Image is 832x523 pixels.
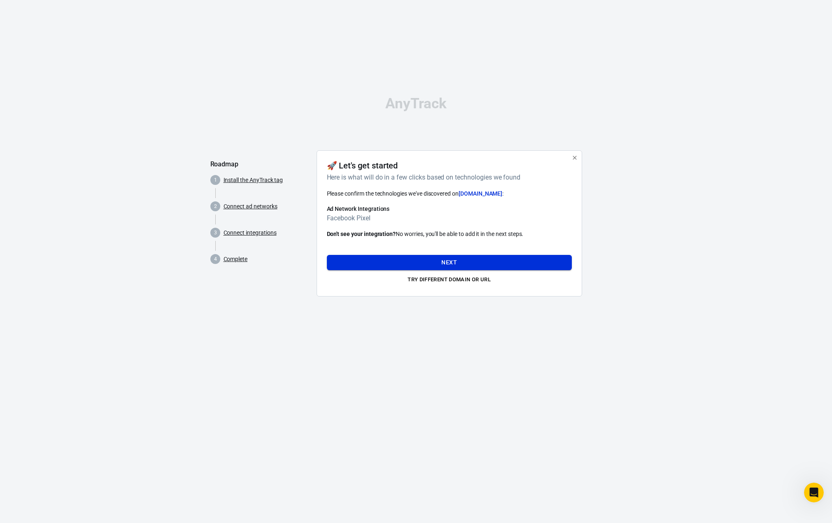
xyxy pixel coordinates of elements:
[224,176,283,184] a: Install the AnyTrack tag
[327,172,569,182] h6: Here is what will do in a few clicks based on technologies we found
[214,230,217,236] text: 3
[327,230,572,238] p: No worries, you'll be able to add it in the next steps.
[214,177,217,183] text: 1
[214,256,217,262] text: 4
[327,161,398,170] h4: 🚀 Let's get started
[327,213,572,223] h6: Facebook Pixel
[210,96,622,111] div: AnyTrack
[459,190,502,197] span: [DOMAIN_NAME]
[327,273,572,286] button: Try different domain or url
[214,203,217,209] text: 2
[224,202,277,211] a: Connect ad networks
[804,483,824,502] iframe: Intercom live chat
[327,190,504,197] span: Please confirm the technologies we've discovered on :
[224,255,248,264] a: Complete
[327,205,572,213] h6: Ad Network Integrations
[327,231,396,237] strong: Don't see your integration?
[224,229,277,237] a: Connect integrations
[327,255,572,270] button: Next
[210,160,310,168] h5: Roadmap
